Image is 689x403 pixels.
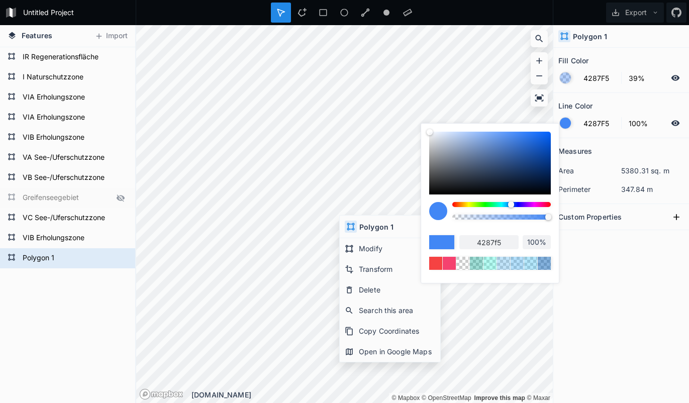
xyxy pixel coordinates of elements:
div: Transform [340,259,440,279]
dd: 5380.31 sq. m [621,165,684,176]
h2: Line Color [558,98,593,114]
div: [DOMAIN_NAME] [191,389,553,400]
a: Map feedback [474,394,525,401]
dt: perimeter [558,184,621,194]
h2: Custom Properties [558,209,622,225]
h2: Fill Color [558,53,588,68]
h4: Polygon 1 [359,222,393,232]
div: Delete [340,279,440,300]
button: Import [89,28,133,44]
button: Export [606,3,664,23]
dd: 347.84 m [621,184,684,194]
a: Maxar [527,394,551,401]
span: Features [22,30,52,41]
div: Modify [340,238,440,259]
div: Copy Coordinates [340,321,440,341]
div: Search this area [340,300,440,321]
a: OpenStreetMap [422,394,471,401]
dt: area [558,165,621,176]
a: Mapbox logo [139,388,183,400]
h4: Polygon 1 [573,31,607,42]
a: Mapbox [391,394,420,401]
h2: Measures [558,143,592,159]
div: Open in Google Maps [340,341,440,362]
